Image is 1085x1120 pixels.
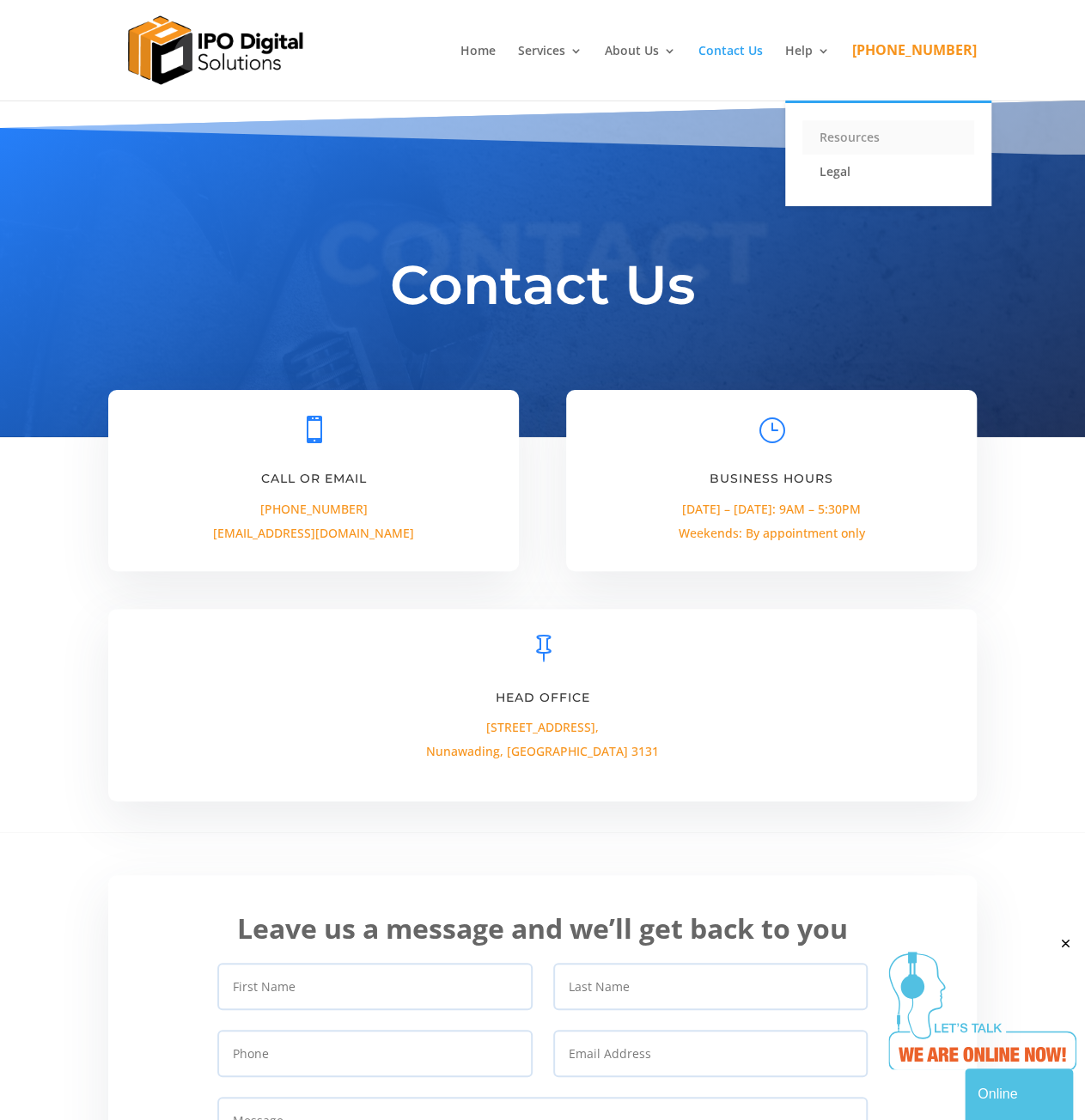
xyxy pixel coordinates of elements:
strong: Leave us a message and we’ll get back to you [237,910,848,947]
input: Phone [217,1030,533,1077]
span:  [300,416,327,443]
span: Call or Email [261,471,367,486]
span: [PHONE_NUMBER] [260,501,368,517]
a: Home [460,45,496,100]
span:  [528,635,556,662]
a: Services [518,45,582,100]
input: Last Name [553,963,869,1010]
span: Weekends: By appointment only [678,525,864,541]
span: [EMAIL_ADDRESS][DOMAIN_NAME] [213,525,414,541]
span: Nunawading, [GEOGRAPHIC_DATA] 3131 [426,743,659,759]
h1: Contact Us [108,250,976,329]
span: [STREET_ADDRESS], [486,719,599,735]
a: Contact Us [698,45,763,100]
input: First Name [217,963,533,1010]
span: Business Hours [710,471,833,486]
a: [PHONE_NUMBER] [852,44,977,100]
span: HEAD OFFICE [495,690,589,705]
iframe: chat widget [965,1065,1076,1120]
span: } [758,416,785,443]
a: About Us [605,45,676,100]
iframe: chat widget [888,936,1076,1069]
a: Resources [802,120,974,155]
h3: Contact [108,209,976,304]
input: Email Address [553,1030,869,1077]
span: [DATE] – [DATE]: 9AM – 5:30PM [682,501,861,517]
a: Help [785,45,830,100]
a: Legal [802,155,974,189]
